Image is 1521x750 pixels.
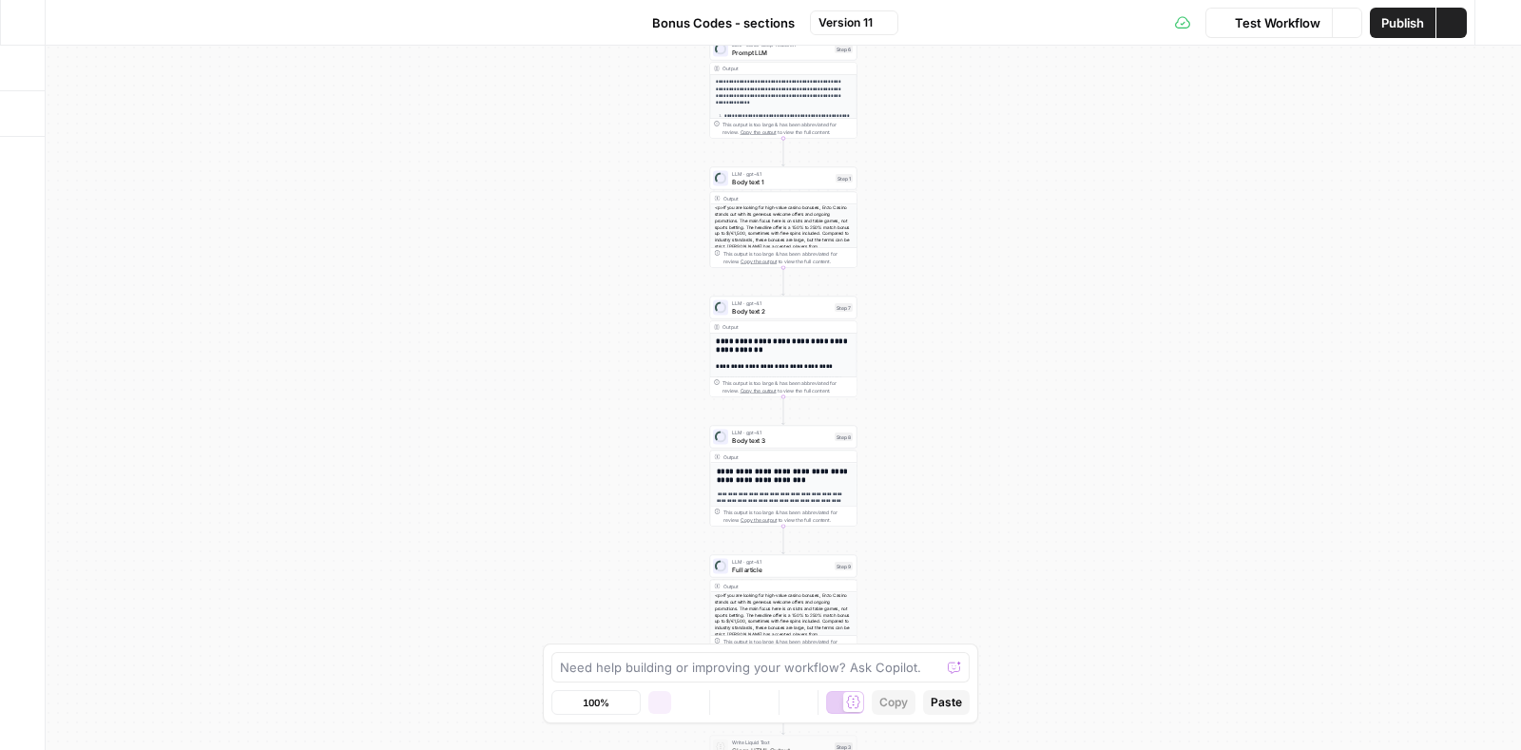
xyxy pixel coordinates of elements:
[782,526,785,553] g: Edge from step_8 to step_9
[722,638,853,653] div: This output is too large & has been abbreviated for review. to view the full content.
[722,65,831,72] div: Output
[722,194,831,202] div: Output
[782,706,785,734] g: Edge from step_5 to step_3
[722,250,853,265] div: This output is too large & has been abbreviated for review. to view the full content.
[923,690,970,715] button: Paste
[818,14,873,31] span: Version 11
[710,555,857,656] div: LLM · gpt-4.1Full articleStep 9Output<p>If you are looking for high-value casino bonuses, Enzo Ca...
[732,429,831,436] span: LLM · gpt-4.1
[722,509,853,524] div: This output is too large & has been abbreviated for review. to view the full content.
[741,517,777,523] span: Copy the output
[624,8,806,38] button: Bonus Codes - sections
[872,690,915,715] button: Copy
[741,388,777,394] span: Copy the output
[722,323,831,331] div: Output
[722,121,853,136] div: This output is too large & has been abbreviated for review. to view the full content.
[1205,8,1332,38] button: Test Workflow
[782,138,785,165] g: Edge from step_6 to step_1
[732,558,831,566] span: LLM · gpt-4.1
[732,565,831,574] span: Full article
[782,267,785,295] g: Edge from step_1 to step_7
[732,177,832,186] span: Body text 1
[741,259,777,264] span: Copy the output
[1370,8,1435,38] button: Publish
[722,452,831,460] div: Output
[810,10,898,35] button: Version 11
[836,174,853,183] div: Step 1
[722,379,853,394] div: This output is too large & has been abbreviated for review. to view the full content.
[583,695,609,710] span: 100%
[722,582,831,589] div: Output
[732,435,831,445] span: Body text 3
[732,48,831,57] span: Prompt LLM
[835,433,853,441] div: Step 8
[835,45,853,53] div: Step 6
[931,694,962,711] span: Paste
[782,396,785,424] g: Edge from step_7 to step_8
[879,694,908,711] span: Copy
[710,204,857,314] div: <p>If you are looking for high-value casino bonuses, Enzo Casino stands out with its generous wel...
[1381,13,1424,32] span: Publish
[835,562,853,570] div: Step 9
[710,167,857,268] div: LLM · gpt-4.1Body text 1Step 1Output<p>If you are looking for high-value casino bonuses, Enzo Cas...
[732,306,831,316] span: Body text 2
[732,170,832,178] span: LLM · gpt-4.1
[732,739,831,746] span: Write Liquid Text
[741,129,777,135] span: Copy the output
[732,299,831,307] span: LLM · gpt-4.1
[710,592,857,702] div: <p>If you are looking for high-value casino bonuses, Enzo Casino stands out with its generous wel...
[835,303,853,312] div: Step 7
[652,13,795,32] span: Bonus Codes - sections
[1235,13,1320,32] span: Test Workflow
